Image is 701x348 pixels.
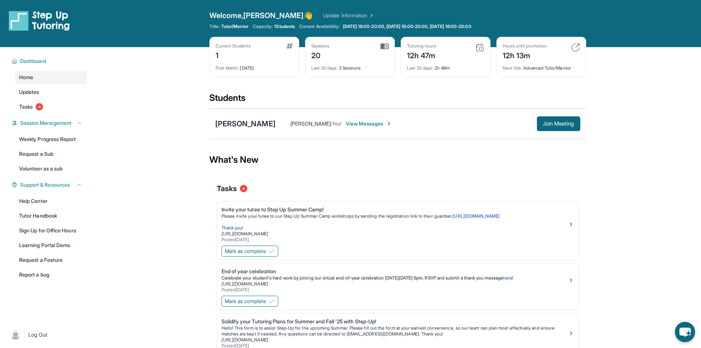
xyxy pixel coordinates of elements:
span: 4 [36,103,43,110]
img: card [571,43,580,52]
button: Support & Resources [17,181,82,189]
span: 1 Students [274,24,295,29]
a: [URL][DOMAIN_NAME] [222,231,268,236]
a: Request a Sub [15,147,87,161]
div: Hours until promotion [503,43,547,49]
a: Help Center [15,194,87,208]
div: Invite your tutee to Step Up Summer Camp! [222,206,568,213]
img: Mark as complete [269,298,275,304]
div: Advanced Tutor/Mentor [503,61,580,71]
a: Report a bug [15,268,87,281]
span: Mark as complete [225,247,266,255]
div: 1 [216,49,251,61]
button: Dashboard [17,57,82,65]
span: Thank you! [222,225,244,231]
p: Hello! This form is to assist Step-Up for the upcoming Summer. Please fill out the form at your e... [222,325,568,337]
a: End of year celebrationCelebrate your student's hard work by joining our virtual end-of-year cele... [217,263,578,294]
img: logo [9,10,70,31]
a: Sign Up for Office Hours [15,224,87,237]
p: Please invite your tutee to our Step Up Summer Camp workshops by sending the registration link to... [222,213,568,219]
img: Chevron Right [367,12,375,19]
div: Solidify your Tutoring Plans for Summer and Fall '25 with Step-Up! [222,318,568,325]
button: Mark as complete [222,246,278,257]
span: [PERSON_NAME] : [290,120,332,127]
span: Tasks [217,183,237,194]
span: Session Management [20,119,71,127]
a: Update Information [323,12,375,19]
div: Students [209,92,586,108]
p: ! [222,275,568,281]
span: Dashboard [20,57,46,65]
img: Chevron-Right [386,121,392,127]
span: Yes! [332,120,341,127]
span: Welcome, [PERSON_NAME] 👋 [209,10,313,21]
div: 3 Sessions [311,61,389,71]
div: Tutoring hours [407,43,436,49]
span: Last 30 days : [407,65,433,71]
a: [DATE] 18:00-20:00, [DATE] 18:00-20:00, [DATE] 18:00-20:00 [341,24,473,29]
a: [URL][DOMAIN_NAME] [222,337,268,342]
button: chat-button [675,322,695,342]
span: Support & Resources [20,181,70,189]
span: Mark as complete [225,298,266,305]
span: Home [19,74,33,81]
button: Session Management [17,119,82,127]
span: Capacity: [253,24,273,29]
a: here [503,275,512,281]
button: Join Meeting [537,116,580,131]
a: Volunteer as a sub [15,162,87,175]
span: Updates [19,88,39,96]
div: Posted [DATE] [222,237,568,243]
div: Sessions [311,43,330,49]
span: Current Availability: [299,24,340,29]
div: 12h 13m [503,49,547,61]
span: Last 30 days : [311,65,338,71]
div: 20 [311,49,330,61]
span: | [24,330,25,339]
div: End of year celebration [222,268,568,275]
span: Celebrate your student's hard work by joining our virtual end-of-year celebration [DATE][DATE] 6p... [222,275,503,281]
a: Request a Feature [15,253,87,267]
img: card [475,43,484,52]
img: user-img [10,330,21,340]
span: First Match : [216,65,239,71]
img: card [286,43,293,49]
span: Next title : [503,65,523,71]
a: Updates [15,85,87,99]
span: Log Out [28,331,47,338]
button: Mark as complete [222,296,278,307]
a: Tutor Handbook [15,209,87,222]
span: Tutor/Mentor [221,24,248,29]
img: Mark as complete [269,248,275,254]
div: What's New [209,144,586,176]
a: |Log Out [7,327,87,343]
span: Title: [209,24,220,29]
a: Home [15,71,87,84]
span: Join Meeting [543,122,574,126]
div: [DATE] [216,61,293,71]
div: 2h 48m [407,61,484,71]
a: Learning Portal Demo [15,239,87,252]
div: 12h 47m [407,49,436,61]
div: [PERSON_NAME] [215,119,276,129]
div: Current Students [216,43,251,49]
span: View Messages [346,120,392,127]
span: [DATE] 18:00-20:00, [DATE] 18:00-20:00, [DATE] 18:00-20:00 [343,24,471,29]
a: [URL][DOMAIN_NAME] [453,213,499,219]
div: Posted [DATE] [222,287,568,293]
a: Invite your tutee to Step Up Summer Camp!Please invite your tutee to our Step Up Summer Camp work... [217,201,578,244]
img: card [380,43,389,50]
span: Tasks [19,103,33,110]
a: [URL][DOMAIN_NAME] [222,281,268,287]
a: Tasks4 [15,100,87,113]
a: Weekly Progress Report [15,133,87,146]
span: 4 [240,185,247,192]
